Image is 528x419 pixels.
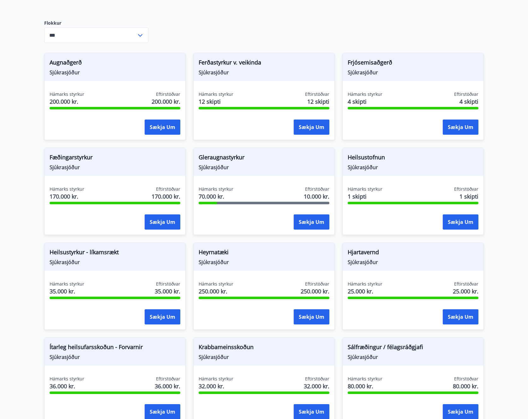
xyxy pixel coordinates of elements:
span: Hámarks styrkur [348,281,382,287]
span: Sálfræðingur / félagsráðgjafi [348,343,478,354]
span: Sjúkrasjóður [50,164,180,171]
span: Ferðastyrkur v. veikinda [199,58,329,69]
span: 200.000 kr. [50,97,84,106]
span: Eftirstöðvar [454,186,478,192]
span: Heilsustyrkur - líkamsrækt [50,248,180,259]
span: 1 skipti [348,192,382,200]
span: Sjúkrasjóður [348,164,478,171]
span: 25.000 kr. [348,287,382,295]
span: Ítarleg heilsufarsskoðun - Forvarnir [50,343,180,354]
span: Sjúkrasjóður [50,259,180,266]
span: Hámarks styrkur [50,376,84,382]
button: Sækja um [294,309,329,324]
span: Fæðingarstyrkur [50,153,180,164]
span: Eftirstöðvar [156,91,180,97]
span: Krabbameinsskoðun [199,343,329,354]
span: Sjúkrasjóður [199,164,329,171]
span: Eftirstöðvar [305,186,329,192]
span: 80.000 kr. [348,382,382,390]
span: 10.000 kr. [304,192,329,200]
span: Hámarks styrkur [348,91,382,97]
span: Sjúkrasjóður [50,354,180,360]
span: 4 skipti [348,97,382,106]
span: 170.000 kr. [152,192,180,200]
span: Eftirstöðvar [156,281,180,287]
span: 170.000 kr. [50,192,84,200]
span: Hámarks styrkur [348,376,382,382]
span: 4 skipti [459,97,478,106]
button: Sækja um [145,120,180,135]
span: 250.000 kr. [301,287,329,295]
span: Hámarks styrkur [199,281,233,287]
span: 250.000 kr. [199,287,233,295]
span: 200.000 kr. [152,97,180,106]
span: 35.000 kr. [50,287,84,295]
span: 12 skipti [307,97,329,106]
span: Sjúkrasjóður [199,259,329,266]
button: Sækja um [145,214,180,230]
span: Hjartavernd [348,248,478,259]
span: 32.000 kr. [199,382,233,390]
span: 80.000 kr. [453,382,478,390]
button: Sækja um [443,309,478,324]
span: 12 skipti [199,97,233,106]
span: Hámarks styrkur [50,281,84,287]
button: Sækja um [294,120,329,135]
span: Eftirstöðvar [454,376,478,382]
span: Eftirstöðvar [305,91,329,97]
span: Sjúkrasjóður [50,69,180,76]
span: Sjúkrasjóður [199,354,329,360]
span: Sjúkrasjóður [348,259,478,266]
span: Eftirstöðvar [305,281,329,287]
span: Hámarks styrkur [199,376,233,382]
span: Augnaðgerð [50,58,180,69]
span: Heyrnatæki [199,248,329,259]
span: 36.000 kr. [50,382,84,390]
span: Sjúkrasjóður [348,354,478,360]
button: Sækja um [145,309,180,324]
button: Sækja um [443,120,478,135]
span: Eftirstöðvar [305,376,329,382]
span: 70.000 kr. [199,192,233,200]
span: Gleraugnastyrkur [199,153,329,164]
button: Sækja um [294,214,329,230]
span: Frjósemisaðgerð [348,58,478,69]
span: Eftirstöðvar [156,376,180,382]
span: Heilsustofnun [348,153,478,164]
span: Eftirstöðvar [454,91,478,97]
span: Hámarks styrkur [50,91,84,97]
span: Sjúkrasjóður [348,69,478,76]
span: 35.000 kr. [155,287,180,295]
span: Hámarks styrkur [199,186,233,192]
button: Sækja um [443,214,478,230]
span: Eftirstöðvar [156,186,180,192]
span: 36.000 kr. [155,382,180,390]
span: Eftirstöðvar [454,281,478,287]
label: Flokkur [44,20,148,26]
span: Hámarks styrkur [199,91,233,97]
span: 32.000 kr. [304,382,329,390]
span: 1 skipti [459,192,478,200]
span: Hámarks styrkur [348,186,382,192]
span: 25.000 kr. [453,287,478,295]
span: Sjúkrasjóður [199,69,329,76]
span: Hámarks styrkur [50,186,84,192]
